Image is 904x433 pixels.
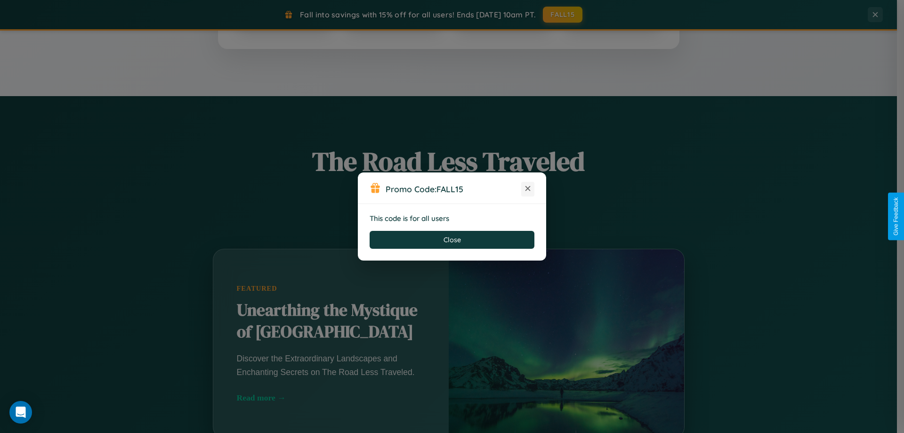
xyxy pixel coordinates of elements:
button: Close [370,231,534,249]
div: Give Feedback [893,197,899,236]
h3: Promo Code: [386,184,521,194]
b: FALL15 [436,184,463,194]
strong: This code is for all users [370,214,449,223]
div: Open Intercom Messenger [9,401,32,424]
